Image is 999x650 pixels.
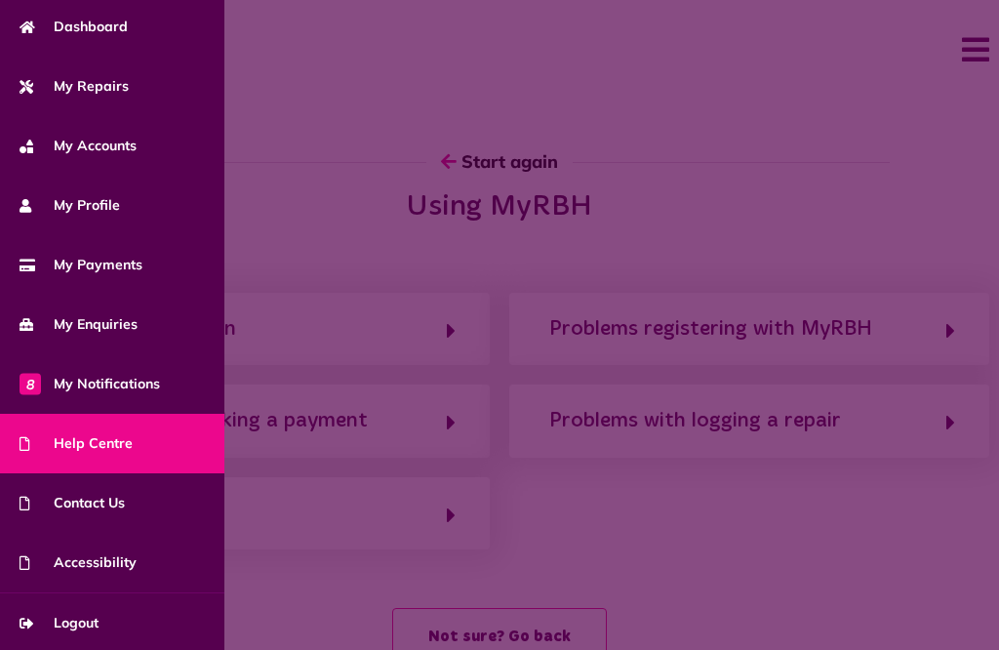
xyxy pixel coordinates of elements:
[20,374,160,394] span: My Notifications
[20,314,138,335] span: My Enquiries
[20,17,128,37] span: Dashboard
[20,433,133,454] span: Help Centre
[20,613,99,633] span: Logout
[20,255,142,275] span: My Payments
[20,373,41,394] span: 8
[20,136,137,156] span: My Accounts
[20,195,120,216] span: My Profile
[20,493,125,513] span: Contact Us
[20,552,137,573] span: Accessibility
[20,76,129,97] span: My Repairs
